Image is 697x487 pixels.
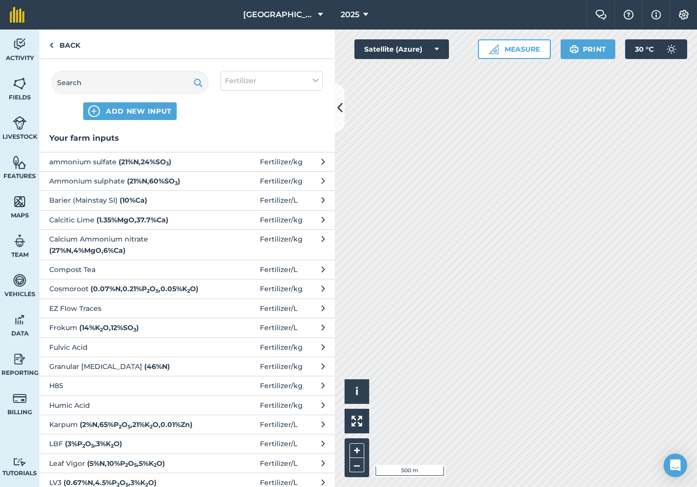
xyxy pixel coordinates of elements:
button: Karpum (2%N,65%P2O5,21%K2O,0.01%Zn)Fertilizer/L [39,415,335,434]
button: Barier (Mainstay SI) (10%Ca)Fertilizer/L [39,190,335,210]
span: Fertilizer / L [260,322,297,333]
span: Leaf Vigor [49,458,210,469]
img: Two speech bubbles overlapping with the left bubble in the forefront [595,10,607,20]
span: Fertilizer / L [260,438,297,449]
span: Ammonium sulphate [49,176,210,186]
img: A cog icon [678,10,690,20]
span: Calcium Ammonium nitrate [49,234,210,256]
button: LBF (3%P2O5,3%K2O)Fertilizer/L [39,434,335,453]
img: svg+xml;base64,PD94bWwgdmVyc2lvbj0iMS4wIiBlbmNvZGluZz0idXRmLTgiPz4KPCEtLSBHZW5lcmF0b3I6IEFkb2JlIE... [13,457,27,467]
strong: ( 21 % N , 24 % SO ) [119,157,171,166]
strong: ( 21 % N , 60 % SO ) [127,177,180,185]
img: svg+xml;base64,PD94bWwgdmVyc2lvbj0iMS4wIiBlbmNvZGluZz0idXRmLTgiPz4KPCEtLSBHZW5lcmF0b3I6IEFkb2JlIE... [662,39,681,59]
span: Granular [MEDICAL_DATA] [49,361,210,372]
span: Fertilizer / kg [260,156,303,167]
button: Cosmoroot (0.07%N,0.21%P2O5,0.05%K2O)Fertilizer/kg [39,279,335,298]
button: – [349,458,364,472]
button: Compost Tea Fertilizer/L [39,260,335,279]
sub: 2 [82,443,85,449]
sub: 2 [147,288,150,294]
button: H85 Fertilizer/kg [39,376,335,395]
span: Fertilizer / L [260,419,297,430]
sub: 5 [156,288,158,294]
button: Measure [478,39,551,59]
span: Fertilizer [225,75,256,86]
button: ammonium sulfate (21%N,24%SO3)Fertilizer/kg [39,152,335,171]
span: Fertilizer / kg [260,400,303,411]
strong: ( 27 % N , 4 % MgO , 6 % Ca ) [49,246,126,255]
span: Frokum [49,322,210,333]
strong: ( 3 % P O , 3 % K O ) [65,439,122,448]
sub: 2 [119,424,122,430]
button: 30 °C [625,39,687,59]
button: ADD NEW INPUT [83,102,177,120]
sub: 2 [100,327,103,333]
sub: 2 [125,462,128,468]
img: svg+xml;base64,PD94bWwgdmVyc2lvbj0iMS4wIiBlbmNvZGluZz0idXRmLTgiPz4KPCEtLSBHZW5lcmF0b3I6IEFkb2JlIE... [13,234,27,248]
strong: ( 10 % Ca ) [120,196,147,205]
sub: 5 [127,424,130,430]
span: Fertilizer / kg [260,176,303,186]
input: Search [51,71,209,94]
strong: ( 1.35 % MgO , 37.7 % Ca ) [96,215,168,224]
img: svg+xml;base64,PHN2ZyB4bWxucz0iaHR0cDovL3d3dy53My5vcmcvMjAwMC9zdmciIHdpZHRoPSI5IiBoZWlnaHQ9IjI0Ii... [49,39,54,51]
span: ammonium sulfate [49,156,210,167]
h3: Your farm inputs [39,132,335,145]
sub: 5 [134,462,137,468]
button: Fertilizer [221,71,323,91]
a: Back [39,30,90,59]
img: svg+xml;base64,PHN2ZyB4bWxucz0iaHR0cDovL3d3dy53My5vcmcvMjAwMC9zdmciIHdpZHRoPSI1NiIgaGVpZ2h0PSI2MC... [13,155,27,170]
strong: ( 0.07 % N , 0.21 % P O , 0.05 % K O ) [91,284,198,293]
img: svg+xml;base64,PHN2ZyB4bWxucz0iaHR0cDovL3d3dy53My5vcmcvMjAwMC9zdmciIHdpZHRoPSI1NiIgaGVpZ2h0PSI2MC... [13,194,27,209]
button: Leaf Vigor (5%N,10%P2O5,5%K2O)Fertilizer/L [39,454,335,473]
strong: ( 46 % N ) [144,362,170,371]
strong: ( 0.67 % N , 4.5 % P O , 3 % K O ) [63,478,157,487]
sub: 2 [154,462,157,468]
span: [GEOGRAPHIC_DATA] [243,9,314,21]
button: i [345,379,369,404]
img: svg+xml;base64,PHN2ZyB4bWxucz0iaHR0cDovL3d3dy53My5vcmcvMjAwMC9zdmciIHdpZHRoPSIxNyIgaGVpZ2h0PSIxNy... [651,9,661,21]
span: LBF [49,438,210,449]
span: Barier (Mainstay SI) [49,195,210,206]
sub: 2 [150,424,153,430]
img: svg+xml;base64,PD94bWwgdmVyc2lvbj0iMS4wIiBlbmNvZGluZz0idXRmLTgiPz4KPCEtLSBHZW5lcmF0b3I6IEFkb2JlIE... [13,37,27,52]
span: Fertilizer / kg [260,234,303,256]
span: Fertilizer / kg [260,214,303,225]
span: Fertilizer / L [260,303,297,314]
span: ADD NEW INPUT [106,106,172,116]
img: svg+xml;base64,PD94bWwgdmVyc2lvbj0iMS4wIiBlbmNvZGluZz0idXRmLTgiPz4KPCEtLSBHZW5lcmF0b3I6IEFkb2JlIE... [13,312,27,327]
sub: 2 [187,288,190,294]
strong: ( 2 % N , 65 % P O , 21 % K O , 0.01 % Zn ) [80,420,192,429]
sub: 5 [91,443,94,449]
sub: 3 [166,160,169,167]
span: Fertilizer / L [260,264,297,275]
span: Fertilizer / L [260,195,297,206]
button: Print [561,39,616,59]
button: Calcium Ammonium nitrate (27%N,4%MgO,6%Ca)Fertilizer/kg [39,229,335,260]
img: svg+xml;base64,PD94bWwgdmVyc2lvbj0iMS4wIiBlbmNvZGluZz0idXRmLTgiPz4KPCEtLSBHZW5lcmF0b3I6IEFkb2JlIE... [13,352,27,366]
span: Fertilizer / kg [260,361,303,372]
strong: ( 14 % K O , 12 % SO ) [79,323,139,332]
span: EZ Flow Traces [49,303,210,314]
img: svg+xml;base64,PHN2ZyB4bWxucz0iaHR0cDovL3d3dy53My5vcmcvMjAwMC9zdmciIHdpZHRoPSIxOSIgaGVpZ2h0PSIyNC... [570,43,579,55]
button: Granular [MEDICAL_DATA] (46%N)Fertilizer/kg [39,357,335,376]
img: Ruler icon [489,44,499,54]
img: svg+xml;base64,PHN2ZyB4bWxucz0iaHR0cDovL3d3dy53My5vcmcvMjAwMC9zdmciIHdpZHRoPSI1NiIgaGVpZ2h0PSI2MC... [13,76,27,91]
span: Fertilizer / kg [260,283,303,294]
sub: 2 [111,443,114,449]
span: Humic Acid [49,400,210,411]
button: Satellite (Azure) [354,39,449,59]
img: svg+xml;base64,PHN2ZyB4bWxucz0iaHR0cDovL3d3dy53My5vcmcvMjAwMC9zdmciIHdpZHRoPSIxNCIgaGVpZ2h0PSIyNC... [88,105,100,117]
span: 2025 [341,9,359,21]
sub: 3 [175,180,178,186]
span: 30 ° C [635,39,654,59]
button: + [349,443,364,458]
img: Four arrows, one pointing top left, one top right, one bottom right and the last bottom left [351,416,362,426]
button: EZ Flow Traces Fertilizer/L [39,299,335,318]
span: Fertilizer / kg [260,342,303,353]
img: fieldmargin Logo [10,7,25,23]
img: svg+xml;base64,PD94bWwgdmVyc2lvbj0iMS4wIiBlbmNvZGluZz0idXRmLTgiPz4KPCEtLSBHZW5lcmF0b3I6IEFkb2JlIE... [13,116,27,130]
button: Calcitic Lime (1.35%MgO,37.7%Ca)Fertilizer/kg [39,210,335,229]
span: Fertilizer / kg [260,380,303,391]
span: Fertilizer / L [260,458,297,469]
